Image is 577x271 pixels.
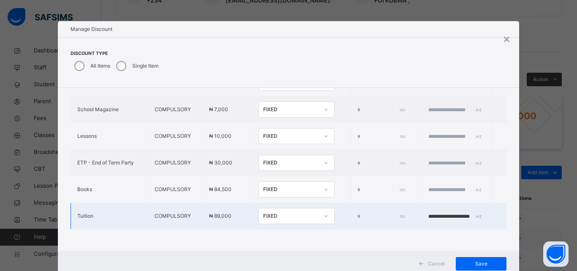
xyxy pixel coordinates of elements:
[148,203,203,230] td: COMPULSORY
[71,96,148,123] td: School Magazine
[71,25,507,33] h1: Manage Discount
[71,203,148,230] td: Tuition
[71,50,161,57] span: Discount Type
[71,123,148,150] td: Lessons
[148,150,203,176] td: COMPULSORY
[209,133,231,139] span: ₦ 10,000
[71,176,148,203] td: Books
[209,213,231,219] span: ₦ 89,000
[503,30,511,47] div: ×
[209,159,232,166] span: ₦ 30,000
[263,159,319,167] div: FIXED
[71,150,148,176] td: ETP - End of Term Party
[90,62,110,70] label: All Items
[263,132,319,140] div: FIXED
[263,106,319,113] div: FIXED
[132,62,158,70] label: Single Item
[428,260,445,268] span: Cancel
[209,106,228,112] span: ₦ 7,000
[148,123,203,150] td: COMPULSORY
[209,186,231,192] span: ₦ 84,500
[148,96,203,123] td: COMPULSORY
[543,241,569,267] button: Open asap
[263,212,319,220] div: FIXED
[263,186,319,193] div: FIXED
[462,260,500,268] span: Save
[148,176,203,203] td: COMPULSORY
